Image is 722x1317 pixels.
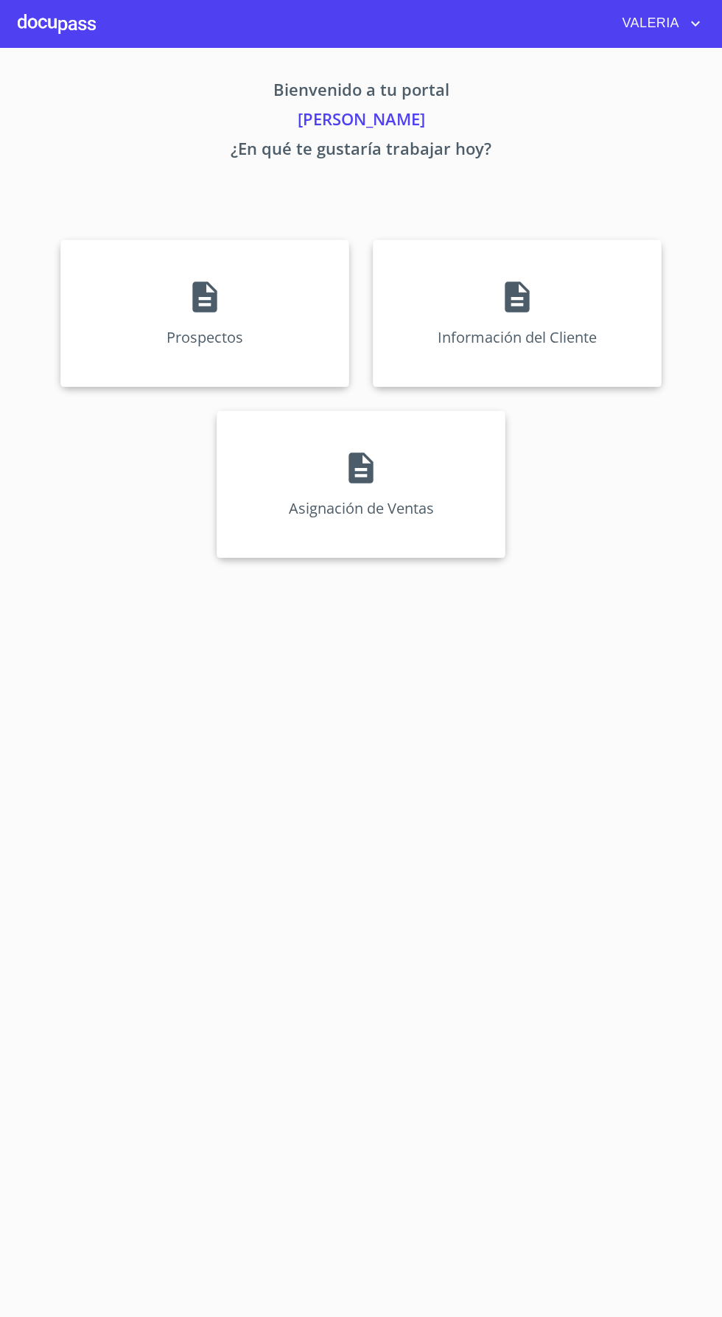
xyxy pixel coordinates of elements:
[18,107,704,136] p: [PERSON_NAME]
[18,136,704,166] p: ¿En qué te gustaría trabajar hoy?
[438,327,597,347] p: Información del Cliente
[18,77,704,107] p: Bienvenido a tu portal
[611,12,687,35] span: VALERIA
[167,327,243,347] p: Prospectos
[289,498,434,518] p: Asignación de Ventas
[611,12,705,35] button: account of current user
